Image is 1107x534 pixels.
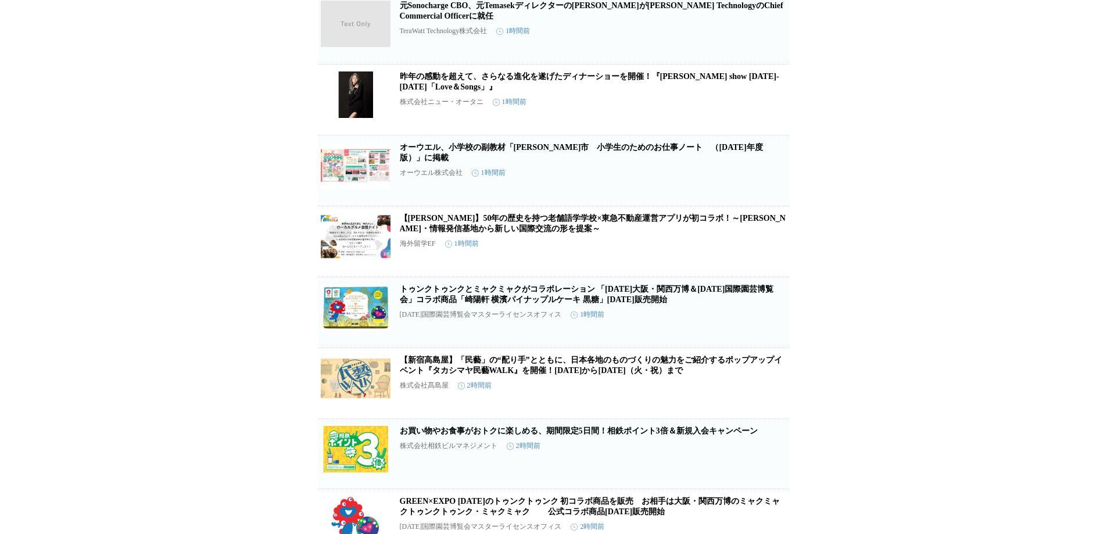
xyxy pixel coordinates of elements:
a: トゥンクトゥンクとミャクミャクがコラボレーション 「[DATE]大阪・関西万博＆[DATE]国際園芸博覧会」コラボ商品「崎陽軒 横濱パイナップルケーキ 黒糖」[DATE]販売開始 [400,285,774,304]
p: 株式会社相鉄ビルマネジメント [400,441,497,451]
p: [DATE]国際園芸博覧会マスターライセンスオフィス [400,522,562,532]
time: 2時間前 [507,441,540,451]
img: 昨年の感動を超えて、さらなる進化を遂げたディナーショーを開催！『KODA KUMI Dinner show 2025-2026「Love＆Songs」』 [321,71,391,118]
a: オーウエル、小学校の副教材「[PERSON_NAME]市 小学生のためのお仕事ノート （[DATE]年度版）」に掲載 [400,143,763,162]
p: TeraWatt Technology株式会社 [400,26,488,36]
p: オーウエル株式会社 [400,168,463,178]
time: 1時間前 [571,310,604,320]
p: 株式会社髙島屋 [400,381,449,390]
a: 【[PERSON_NAME]】50年の歴史を持つ老舗語学学校×東急不動産運営アプリが初コラボ！～[PERSON_NAME]・情報発信基地から新しい国際交流の形を提案～ [400,214,786,233]
time: 1時間前 [496,26,530,36]
p: 株式会社ニュー・オータニ [400,97,483,107]
time: 2時間前 [571,522,604,532]
time: 1時間前 [493,97,526,107]
time: 2時間前 [458,381,492,390]
img: 元Sonocharge CBO、元TemasekディレクターのNazhar Adnan氏がTeraWatt TechnologyのChief Commercial Officerに就任 [321,1,391,47]
img: お買い物やお食事がおトクに楽しめる、期間限定5日間！相鉄ポイント3倍＆新規入会キャンペーン [321,426,391,472]
a: お買い物やお食事がおトクに楽しめる、期間限定5日間！相鉄ポイント3倍＆新規入会キャンペーン [400,427,758,435]
a: 【新宿高島屋】「民藝」の“配り手”とともに、日本各地のものづくりの魅力をご紹介するポップアップイベント『タカシマヤ民藝WALK』を開催！[DATE]から[DATE]（火・祝）まで [400,356,782,375]
time: 1時間前 [472,168,506,178]
time: 1時間前 [445,239,479,249]
img: 【日本初】50年の歴史を持つ老舗語学学校×東急不動産運営アプリが初コラボ！～渋谷発・情報発信基地から新しい国際交流の形を提案～ [321,213,391,260]
img: オーウエル、小学校の副教材「座間市 小学生のためのお仕事ノート （2025年度版）」に掲載 [321,142,391,189]
p: 海外留学EF [400,239,436,249]
img: トゥンクトゥンクとミャクミャクがコラボレーション 「2025年大阪・関西万博＆２０２７年国際園芸博覧会」コラボ商品「崎陽軒 横濱パイナップルケーキ 黒糖」2025年9月23日（火）販売開始 [321,284,391,331]
a: 元Sonocharge CBO、元Temasekディレクターの[PERSON_NAME]が[PERSON_NAME] TechnologyのChief Commercial Officerに就任 [400,1,783,20]
a: GREEN×EXPO [DATE]のトゥンクトゥンク 初コラボ商品を販売 お相手は大阪・関西万博のミャクミャクトゥンクトゥンク・ミャクミャク 公式コラボ商品[DATE]販売開始 [400,497,780,516]
p: [DATE]国際園芸博覧会マスターライセンスオフィス [400,310,562,320]
img: 【新宿高島屋】「民藝」の“配り手”とともに、日本各地のものづくりの魅力をご紹介するポップアップイベント『タカシマヤ民藝WALK』を開催！９月17日（水）から23日（火・祝）まで [321,355,391,402]
a: 昨年の感動を超えて、さらなる進化を遂げたディナーショーを開催！『[PERSON_NAME] show [DATE]-[DATE]「Love＆Songs」』 [400,72,779,91]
